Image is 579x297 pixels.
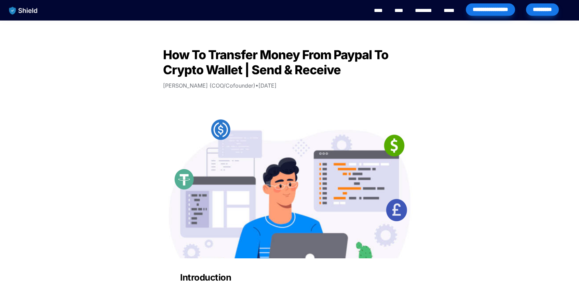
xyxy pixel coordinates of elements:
[180,272,231,283] span: Introduction
[163,82,255,89] span: [PERSON_NAME] (COO/Cofounder)
[6,3,41,18] img: website logo
[258,82,277,89] span: [DATE]
[163,47,391,77] span: How To Transfer Money From Paypal To Crypto Wallet | Send & Receive
[255,82,258,89] span: •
